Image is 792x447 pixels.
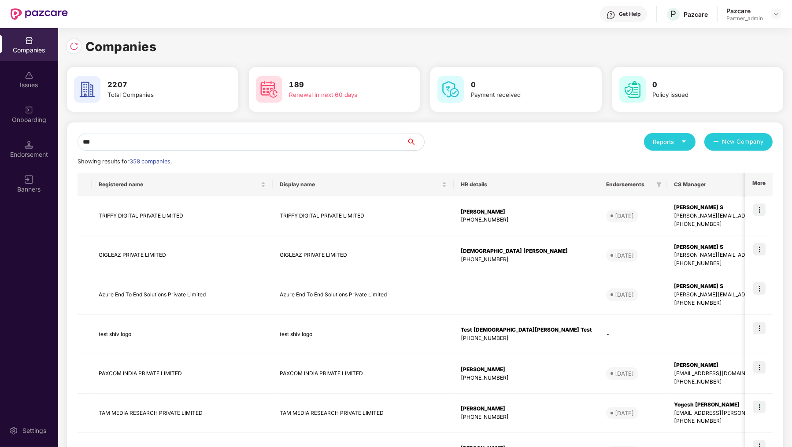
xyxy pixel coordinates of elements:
[273,394,454,433] td: TAM MEDIA RESEARCH PRIVATE LIMITED
[461,247,592,255] div: [DEMOGRAPHIC_DATA] [PERSON_NAME]
[471,79,573,91] h3: 0
[461,326,592,334] div: Test [DEMOGRAPHIC_DATA][PERSON_NAME] Test
[653,137,687,146] div: Reports
[722,137,764,146] span: New Company
[704,133,773,151] button: plusNew Company
[437,76,464,103] img: svg+xml;base64,PHN2ZyB4bWxucz0iaHR0cDovL3d3dy53My5vcmcvMjAwMC9zdmciIHdpZHRoPSI2MCIgaGVpZ2h0PSI2MC...
[273,236,454,276] td: GIGLEAZ PRIVATE LIMITED
[619,76,646,103] img: svg+xml;base64,PHN2ZyB4bWxucz0iaHR0cDovL3d3dy53My5vcmcvMjAwMC9zdmciIHdpZHRoPSI2MCIgaGVpZ2h0PSI2MC...
[461,255,592,264] div: [PHONE_NUMBER]
[273,354,454,394] td: PAXCOM INDIA PRIVATE LIMITED
[615,211,634,220] div: [DATE]
[753,322,766,334] img: icon
[713,139,719,146] span: plus
[753,203,766,216] img: icon
[92,236,273,276] td: GIGLEAZ PRIVATE LIMITED
[773,11,780,18] img: svg+xml;base64,PHN2ZyBpZD0iRHJvcGRvd24tMzJ4MzIiIHhtbG5zPSJodHRwOi8vd3d3LnczLm9yZy8yMDAwL3N2ZyIgd2...
[92,275,273,315] td: Azure End To End Solutions Private Limited
[606,181,653,188] span: Endorsements
[92,354,273,394] td: PAXCOM INDIA PRIVATE LIMITED
[273,275,454,315] td: Azure End To End Solutions Private Limited
[656,182,662,187] span: filter
[273,173,454,196] th: Display name
[273,196,454,236] td: TRIFFY DIGITAL PRIVATE LIMITED
[92,196,273,236] td: TRIFFY DIGITAL PRIVATE LIMITED
[615,369,634,378] div: [DATE]
[107,90,210,100] div: Total Companies
[681,139,687,144] span: caret-down
[653,79,755,91] h3: 0
[599,315,667,355] td: -
[461,216,592,224] div: [PHONE_NUMBER]
[25,36,33,45] img: svg+xml;base64,PHN2ZyBpZD0iQ29tcGFuaWVzIiB4bWxucz0iaHR0cDovL3d3dy53My5vcmcvMjAwMC9zdmciIHdpZHRoPS...
[655,179,663,190] span: filter
[745,173,773,196] th: More
[92,315,273,355] td: test shiv logo
[280,181,440,188] span: Display name
[11,8,68,20] img: New Pazcare Logo
[25,140,33,149] img: svg+xml;base64,PHN2ZyB3aWR0aD0iMTQuNSIgaGVpZ2h0PSIxNC41IiB2aWV3Qm94PSIwIDAgMTYgMTYiIGZpbGw9Im5vbm...
[471,90,573,100] div: Payment received
[20,426,49,435] div: Settings
[684,10,708,18] div: Pazcare
[615,251,634,260] div: [DATE]
[25,106,33,115] img: svg+xml;base64,PHN2ZyB3aWR0aD0iMjAiIGhlaWdodD0iMjAiIHZpZXdCb3g9IjAgMCAyMCAyMCIgZmlsbD0ibm9uZSIgeG...
[607,11,615,19] img: svg+xml;base64,PHN2ZyBpZD0iSGVscC0zMngzMiIgeG1sbnM9Imh0dHA6Ly93d3cudzMub3JnLzIwMDAvc3ZnIiB3aWR0aD...
[289,79,392,91] h3: 189
[461,374,592,382] div: [PHONE_NUMBER]
[753,401,766,413] img: icon
[92,173,273,196] th: Registered name
[615,409,634,417] div: [DATE]
[406,133,425,151] button: search
[70,42,78,51] img: svg+xml;base64,PHN2ZyBpZD0iUmVsb2FkLTMyeDMyIiB4bWxucz0iaHR0cDovL3d3dy53My5vcmcvMjAwMC9zdmciIHdpZH...
[99,181,259,188] span: Registered name
[753,361,766,373] img: icon
[25,175,33,184] img: svg+xml;base64,PHN2ZyB3aWR0aD0iMTYiIGhlaWdodD0iMTYiIHZpZXdCb3g9IjAgMCAxNiAxNiIgZmlsbD0ibm9uZSIgeG...
[653,90,755,100] div: Policy issued
[753,282,766,295] img: icon
[256,76,282,103] img: svg+xml;base64,PHN2ZyB4bWxucz0iaHR0cDovL3d3dy53My5vcmcvMjAwMC9zdmciIHdpZHRoPSI2MCIgaGVpZ2h0PSI2MC...
[107,79,210,91] h3: 2207
[130,158,172,165] span: 358 companies.
[454,173,599,196] th: HR details
[753,243,766,255] img: icon
[74,76,100,103] img: svg+xml;base64,PHN2ZyB4bWxucz0iaHR0cDovL3d3dy53My5vcmcvMjAwMC9zdmciIHdpZHRoPSI2MCIgaGVpZ2h0PSI2MC...
[461,405,592,413] div: [PERSON_NAME]
[406,138,424,145] span: search
[726,7,763,15] div: Pazcare
[461,413,592,421] div: [PHONE_NUMBER]
[289,90,392,100] div: Renewal in next 60 days
[461,366,592,374] div: [PERSON_NAME]
[619,11,640,18] div: Get Help
[85,37,157,56] h1: Companies
[461,208,592,216] div: [PERSON_NAME]
[670,9,676,19] span: P
[726,15,763,22] div: Partner_admin
[78,158,172,165] span: Showing results for
[615,290,634,299] div: [DATE]
[92,394,273,433] td: TAM MEDIA RESEARCH PRIVATE LIMITED
[9,426,18,435] img: svg+xml;base64,PHN2ZyBpZD0iU2V0dGluZy0yMHgyMCIgeG1sbnM9Imh0dHA6Ly93d3cudzMub3JnLzIwMDAvc3ZnIiB3aW...
[461,334,592,343] div: [PHONE_NUMBER]
[273,315,454,355] td: test shiv logo
[25,71,33,80] img: svg+xml;base64,PHN2ZyBpZD0iSXNzdWVzX2Rpc2FibGVkIiB4bWxucz0iaHR0cDovL3d3dy53My5vcmcvMjAwMC9zdmciIH...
